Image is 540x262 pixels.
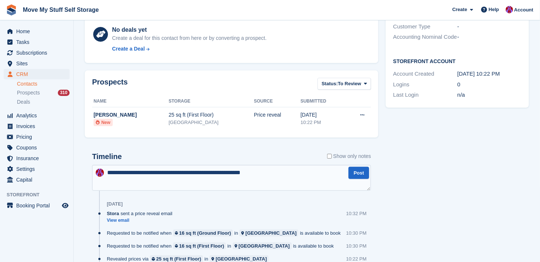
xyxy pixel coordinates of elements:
a: View email [107,217,176,224]
a: menu [4,26,70,37]
button: Post [348,167,369,179]
a: [GEOGRAPHIC_DATA] [233,242,292,249]
a: Contacts [17,80,70,87]
div: n/a [457,91,522,99]
div: Customer Type [393,23,457,31]
a: Deals [17,98,70,106]
h2: Storefront Account [393,57,522,65]
a: menu [4,164,70,174]
th: Source [254,96,300,107]
a: Prospects 310 [17,89,70,97]
th: Submitted [301,96,345,107]
span: Prospects [17,89,40,96]
a: menu [4,58,70,69]
a: Move My Stuff Self Storage [20,4,102,16]
input: Show only notes [327,152,332,160]
div: Requested to be notified when in is available to book [107,230,344,237]
a: Preview store [61,201,70,210]
span: Help [489,6,499,13]
div: 16 sq ft (First Floor) [179,242,224,249]
div: Account Created [393,70,457,78]
div: [GEOGRAPHIC_DATA] [239,242,290,249]
div: 310 [58,90,70,96]
a: menu [4,121,70,131]
th: Storage [169,96,254,107]
div: 10:30 PM [346,242,367,249]
div: [PERSON_NAME] [94,111,169,119]
button: Status: To Review [318,78,371,90]
span: To Review [338,80,361,87]
img: Carrie Machin [506,6,513,13]
a: menu [4,175,70,185]
div: 10:22 PM [301,119,345,126]
span: Status: [322,80,338,87]
span: Deals [17,99,30,106]
img: Carrie Machin [96,169,104,177]
div: No deals yet [112,25,266,34]
span: Pricing [16,132,60,142]
h2: Timeline [92,152,122,161]
div: 10:30 PM [346,230,367,237]
span: Storefront [7,191,73,199]
a: menu [4,132,70,142]
div: [DATE] 10:22 PM [457,70,522,78]
span: Sites [16,58,60,69]
th: Name [92,96,169,107]
div: [DATE] [301,111,345,119]
span: Create [452,6,467,13]
a: [GEOGRAPHIC_DATA] [239,230,298,237]
div: Logins [393,80,457,89]
div: Last Login [393,91,457,99]
img: stora-icon-8386f47178a22dfd0bd8f6a31ec36ba5ce8667c1dd55bd0f319d3a0aa187defe.svg [6,4,17,15]
a: 16 sq ft (Ground Floor) [173,230,233,237]
div: Accounting Nominal Code [393,33,457,41]
div: - [457,23,522,31]
span: Insurance [16,153,60,163]
li: New [94,119,113,126]
span: Booking Portal [16,200,60,211]
span: Capital [16,175,60,185]
div: 16 sq ft (Ground Floor) [179,230,231,237]
span: Settings [16,164,60,174]
div: [GEOGRAPHIC_DATA] [246,230,297,237]
div: Create a Deal [112,45,145,53]
span: Stora [107,210,119,217]
div: - [457,33,522,41]
div: Price reveal [254,111,300,119]
a: menu [4,153,70,163]
span: Home [16,26,60,37]
a: menu [4,110,70,121]
a: menu [4,37,70,47]
a: menu [4,142,70,153]
a: menu [4,48,70,58]
div: 25 sq ft (First Floor) [169,111,254,119]
span: Coupons [16,142,60,153]
a: 16 sq ft (First Floor) [173,242,226,249]
div: Create a deal for this contact from here or by converting a prospect. [112,34,266,42]
h2: Prospects [92,78,128,92]
span: Subscriptions [16,48,60,58]
div: Requested to be notified when in is available to book [107,242,337,249]
label: Show only notes [327,152,371,160]
div: [GEOGRAPHIC_DATA] [169,119,254,126]
div: 10:32 PM [346,210,367,217]
a: Create a Deal [112,45,266,53]
div: sent a price reveal email [107,210,176,217]
span: Analytics [16,110,60,121]
a: menu [4,200,70,211]
span: CRM [16,69,60,79]
div: 0 [457,80,522,89]
span: Account [514,6,533,14]
span: Tasks [16,37,60,47]
a: menu [4,69,70,79]
span: Invoices [16,121,60,131]
div: [DATE] [107,201,123,207]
